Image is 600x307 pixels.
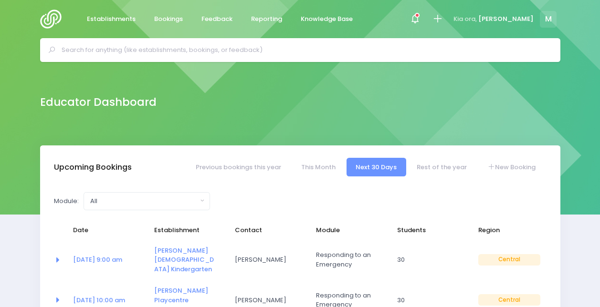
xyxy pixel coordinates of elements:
[148,240,229,280] td: <a href="https://app.stjis.org.nz/establishments/202130" class="font-weight-bold">Levin Baptist K...
[478,254,540,266] span: Central
[243,10,290,29] a: Reporting
[478,225,540,235] span: Region
[73,296,125,305] a: [DATE] 10:00 am
[154,14,183,24] span: Bookings
[87,14,136,24] span: Establishments
[235,255,297,265] span: [PERSON_NAME]
[40,96,157,109] h2: Educator Dashboard
[73,255,122,264] a: [DATE] 9:00 am
[201,14,232,24] span: Feedback
[67,240,148,280] td: <a href="https://app.stjis.org.nz/bookings/524151" class="font-weight-bold">19 Sep at 9:00 am</a>
[397,225,459,235] span: Students
[453,14,477,24] span: Kia ora,
[251,14,282,24] span: Reporting
[54,163,132,172] h3: Upcoming Bookings
[540,11,557,28] span: M
[154,246,214,274] a: [PERSON_NAME] [DEMOGRAPHIC_DATA] Kindergarten
[316,225,378,235] span: Module
[54,196,79,206] label: Module:
[472,240,547,280] td: Central
[90,196,198,206] div: All
[194,10,241,29] a: Feedback
[154,225,216,235] span: Establishment
[62,43,547,57] input: Search for anything (like establishments, bookings, or feedback)
[347,158,406,176] a: Next 30 Days
[147,10,191,29] a: Bookings
[229,240,310,280] td: Glennis Nel
[478,294,540,306] span: Central
[235,296,297,305] span: [PERSON_NAME]
[235,225,297,235] span: Contact
[79,10,144,29] a: Establishments
[316,250,378,269] span: Responding to an Emergency
[391,240,472,280] td: 30
[310,240,391,280] td: Responding to an Emergency
[397,296,459,305] span: 30
[397,255,459,265] span: 30
[84,192,210,210] button: All
[478,14,534,24] span: [PERSON_NAME]
[186,158,290,176] a: Previous bookings this year
[292,158,345,176] a: This Month
[73,225,135,235] span: Date
[478,158,545,176] a: New Booking
[301,14,353,24] span: Knowledge Base
[293,10,361,29] a: Knowledge Base
[408,158,476,176] a: Rest of the year
[40,10,67,29] img: Logo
